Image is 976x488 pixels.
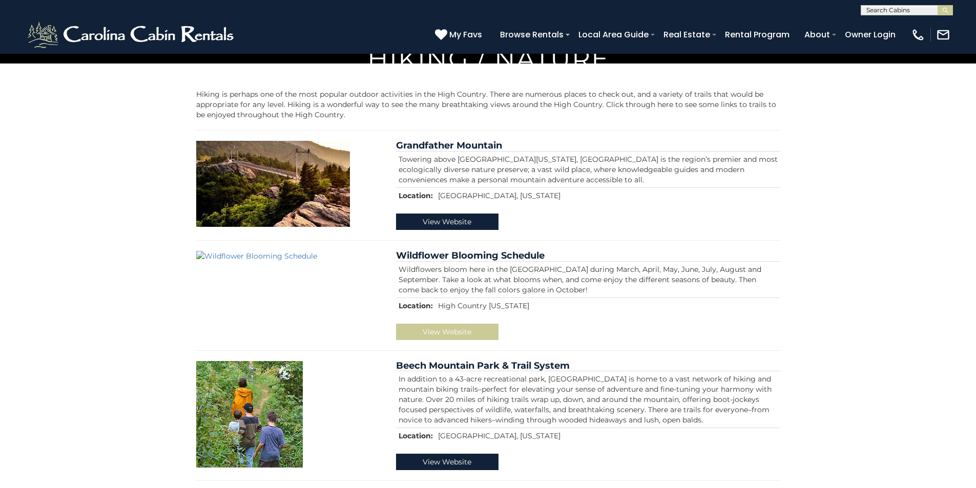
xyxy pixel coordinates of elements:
img: Wildflower Blooming Schedule [196,251,381,261]
a: View Website [396,214,499,230]
a: About [799,26,835,44]
img: White-1-2.png [26,19,238,50]
a: Owner Login [840,26,901,44]
a: View Website [396,454,499,470]
strong: Location: [399,191,433,200]
td: Wildflowers bloom here in the [GEOGRAPHIC_DATA] during March, April, May, June, July, August and ... [396,261,780,298]
span: My Favs [449,28,482,41]
img: mail-regular-white.png [936,28,950,42]
td: In addition to a 43-acre recreational park, [GEOGRAPHIC_DATA] is home to a vast network of hiking... [396,371,780,428]
a: Local Area Guide [573,26,654,44]
a: Wildflower Blooming Schedule [396,250,545,261]
td: [GEOGRAPHIC_DATA], [US_STATE] [435,428,780,444]
a: Rental Program [720,26,795,44]
td: High Country [US_STATE] [435,298,780,313]
td: [GEOGRAPHIC_DATA], [US_STATE] [435,187,780,203]
a: Real Estate [658,26,715,44]
strong: Location: [399,301,433,310]
img: Grandfather Mountain [196,141,350,227]
p: Hiking is perhaps one of the most popular outdoor activities in the High Country. There are numer... [196,89,780,120]
a: View Website [396,324,499,340]
a: My Favs [435,28,485,41]
a: Grandfather Mountain [396,140,502,151]
td: Towering above [GEOGRAPHIC_DATA][US_STATE], [GEOGRAPHIC_DATA] is the region’s premier and most ec... [396,151,780,187]
a: Beech Mountain Park & Trail System [396,360,570,371]
img: phone-regular-white.png [911,28,925,42]
a: Browse Rentals [495,26,569,44]
img: Beech Mountain Park & Trail System [196,361,303,468]
strong: Location: [399,431,433,440]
